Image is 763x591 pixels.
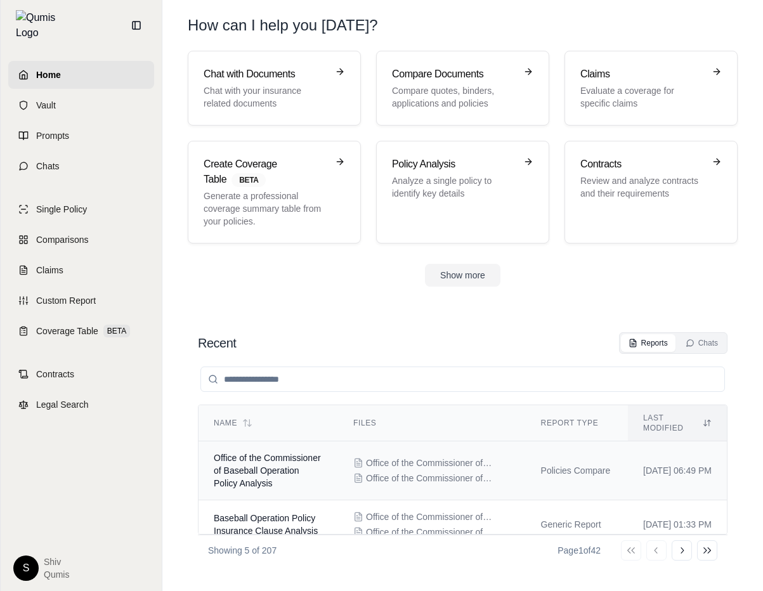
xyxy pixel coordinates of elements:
[204,190,327,228] p: Generate a professional coverage summary table from your policies.
[564,51,738,126] a: ClaimsEvaluate a coverage for specific claims
[392,157,516,172] h3: Policy Analysis
[36,368,74,380] span: Contracts
[13,555,39,581] div: S
[526,441,628,500] td: Policies Compare
[392,174,516,200] p: Analyze a single policy to identify key details
[36,325,98,337] span: Coverage Table
[36,160,60,172] span: Chats
[232,173,266,187] span: BETA
[621,334,675,352] button: Reports
[376,51,549,126] a: Compare DocumentsCompare quotes, binders, applications and policies
[36,68,61,81] span: Home
[686,338,718,348] div: Chats
[8,91,154,119] a: Vault
[36,264,63,276] span: Claims
[36,294,96,307] span: Custom Report
[204,84,327,110] p: Chat with your insurance related documents
[425,264,500,287] button: Show more
[580,84,704,110] p: Evaluate a coverage for specific claims
[44,555,69,568] span: Shiv
[628,500,727,549] td: [DATE] 01:33 PM
[188,141,361,244] a: Create Coverage TableBETAGenerate a professional coverage summary table from your policies.
[392,84,516,110] p: Compare quotes, binders, applications and policies
[44,568,69,581] span: Qumis
[366,510,493,523] span: Office of the Commissioner of Baseball Operation Policy 1000100100241 Final Policy Revised 03.24....
[8,287,154,315] a: Custom Report
[526,405,628,441] th: Report Type
[580,67,704,82] h3: Claims
[198,334,236,352] h2: Recent
[208,544,277,557] p: Showing 5 of 207
[36,398,89,411] span: Legal Search
[338,405,526,441] th: Files
[8,122,154,150] a: Prompts
[558,544,601,557] div: Page 1 of 42
[580,174,704,200] p: Review and analyze contracts and their requirements
[629,338,668,348] div: Reports
[36,99,56,112] span: Vault
[16,10,63,41] img: Qumis Logo
[366,457,493,469] span: Office of the Commissioner of Baseball Operation Policy 1000100100241 Final Policy Revised 03.24....
[204,67,327,82] h3: Chat with Documents
[366,526,493,538] span: Office of the Commissioner of Baseball Operation Policy 1000100100241 Final Policy.pdf
[8,391,154,419] a: Legal Search
[188,15,378,36] h1: How can I help you [DATE]?
[526,500,628,549] td: Generic Report
[214,418,323,428] div: Name
[36,233,88,246] span: Comparisons
[678,334,726,352] button: Chats
[8,152,154,180] a: Chats
[214,453,321,488] span: Office of the Commissioner of Baseball Operation Policy Analysis
[8,61,154,89] a: Home
[8,360,154,388] a: Contracts
[126,15,147,36] button: Collapse sidebar
[204,157,327,187] h3: Create Coverage Table
[628,441,727,500] td: [DATE] 06:49 PM
[103,325,130,337] span: BETA
[36,129,69,142] span: Prompts
[188,51,361,126] a: Chat with DocumentsChat with your insurance related documents
[8,256,154,284] a: Claims
[8,226,154,254] a: Comparisons
[392,67,516,82] h3: Compare Documents
[36,203,87,216] span: Single Policy
[366,472,493,484] span: Office of the Commissioner of Baseball Operation Policy 1000100100241 Final Policy.pdf
[214,513,318,536] span: Baseball Operation Policy Insurance Clause Analysis
[376,141,549,244] a: Policy AnalysisAnalyze a single policy to identify key details
[8,317,154,345] a: Coverage TableBETA
[580,157,704,172] h3: Contracts
[564,141,738,244] a: ContractsReview and analyze contracts and their requirements
[643,413,712,433] div: Last modified
[8,195,154,223] a: Single Policy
